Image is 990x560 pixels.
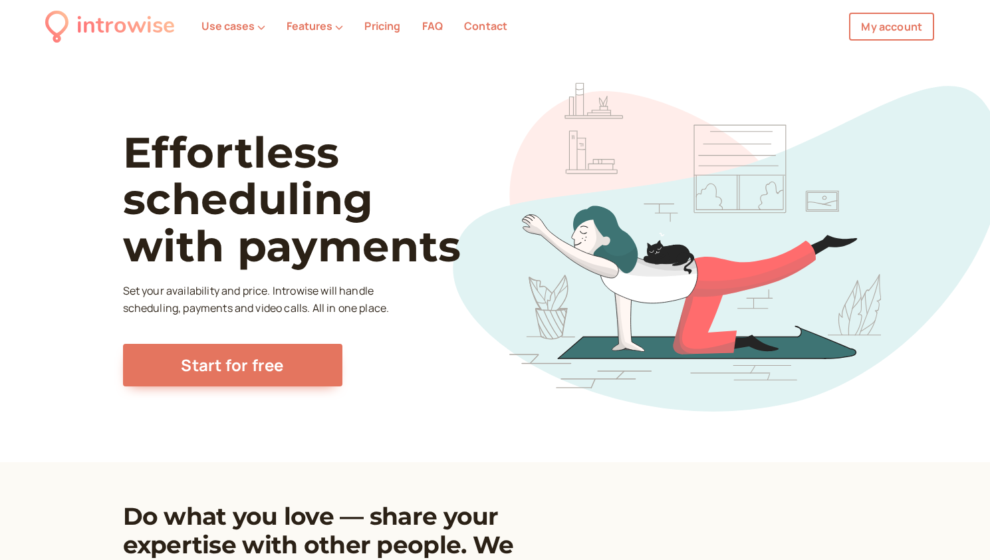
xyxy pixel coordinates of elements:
[123,283,393,317] p: Set your availability and price. Introwise will handle scheduling, payments and video calls. All ...
[464,19,507,33] a: Contact
[924,496,990,560] iframe: Chat Widget
[364,19,400,33] a: Pricing
[849,13,934,41] a: My account
[287,20,343,32] button: Features
[123,129,509,269] h1: Effortless scheduling with payments
[201,20,265,32] button: Use cases
[422,19,443,33] a: FAQ
[76,8,175,45] div: introwise
[45,8,175,45] a: introwise
[123,344,342,386] a: Start for free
